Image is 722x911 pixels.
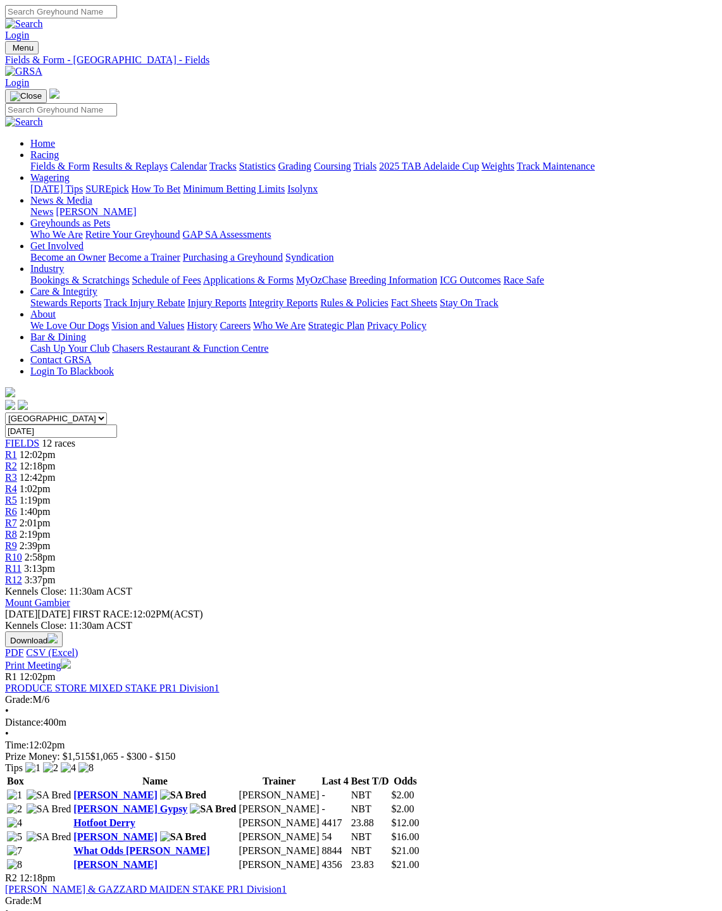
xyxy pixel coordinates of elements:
a: Integrity Reports [249,297,318,308]
td: 23.88 [351,817,390,829]
a: Get Involved [30,240,84,251]
td: - [321,789,349,802]
a: GAP SA Assessments [183,229,271,240]
span: 2:01pm [20,517,51,528]
a: Hotfoot Derry [73,817,135,828]
a: Purchasing a Greyhound [183,252,283,263]
td: [PERSON_NAME] [238,789,320,802]
a: What Odds [PERSON_NAME] [73,845,209,856]
a: CSV (Excel) [26,647,78,658]
td: 4356 [321,858,349,871]
a: We Love Our Dogs [30,320,109,331]
a: Vision and Values [111,320,184,331]
a: R9 [5,540,17,551]
div: M/6 [5,694,717,705]
span: 12:02PM(ACST) [73,609,203,619]
a: [PERSON_NAME] Gypsy [73,803,187,814]
span: Time: [5,740,29,750]
input: Search [5,5,117,18]
span: 2:39pm [20,540,51,551]
a: Login To Blackbook [30,366,114,376]
a: Stay On Track [440,297,498,308]
a: Who We Are [253,320,306,331]
img: 2 [7,803,22,815]
a: Results & Replays [92,161,168,171]
td: NBT [351,789,390,802]
div: Download [5,647,717,659]
a: Wagering [30,172,70,183]
a: Login [5,30,29,40]
img: 4 [7,817,22,829]
span: R7 [5,517,17,528]
span: $21.00 [392,859,420,870]
a: Careers [220,320,251,331]
a: [PERSON_NAME] [73,859,157,870]
span: 1:02pm [20,483,51,494]
img: logo-grsa-white.png [49,89,59,99]
a: [DATE] Tips [30,183,83,194]
a: Mount Gambier [5,597,70,608]
th: Odds [391,775,420,788]
a: Tracks [209,161,237,171]
a: Stewards Reports [30,297,101,308]
a: About [30,309,56,319]
a: R3 [5,472,17,483]
a: [PERSON_NAME] & GAZZARD MAIDEN STAKE PR1 Division1 [5,884,287,895]
span: R1 [5,449,17,460]
img: SA Bred [27,803,72,815]
a: Who We Are [30,229,83,240]
div: Prize Money: $1,515 [5,751,717,762]
a: Privacy Policy [367,320,426,331]
a: Become an Owner [30,252,106,263]
input: Search [5,103,117,116]
button: Toggle navigation [5,89,47,103]
img: Close [10,91,42,101]
a: Care & Integrity [30,286,97,297]
div: 12:02pm [5,740,717,751]
a: R12 [5,574,22,585]
span: 12:18pm [20,872,56,883]
td: 23.83 [351,858,390,871]
a: [PERSON_NAME] [73,831,157,842]
a: News [30,206,53,217]
img: GRSA [5,66,42,77]
a: History [187,320,217,331]
div: Bar & Dining [30,343,717,354]
span: Distance: [5,717,43,728]
td: [PERSON_NAME] [238,831,320,843]
span: $16.00 [392,831,420,842]
span: $1,065 - $300 - $150 [90,751,176,762]
a: PDF [5,647,23,658]
th: Last 4 [321,775,349,788]
span: $2.00 [392,790,414,800]
a: Become a Trainer [108,252,180,263]
a: Industry [30,263,64,274]
a: Racing [30,149,59,160]
span: 2:58pm [25,552,56,562]
span: 12 races [42,438,75,449]
a: Home [30,138,55,149]
span: 1:40pm [20,506,51,517]
input: Select date [5,425,117,438]
span: FIRST RACE: [73,609,132,619]
div: Care & Integrity [30,297,717,309]
td: NBT [351,831,390,843]
a: R11 [5,563,22,574]
span: 12:18pm [20,461,56,471]
div: Kennels Close: 11:30am ACST [5,620,717,631]
a: Rules & Policies [320,297,389,308]
th: Trainer [238,775,320,788]
a: Fields & Form [30,161,90,171]
img: 1 [7,790,22,801]
img: 2 [43,762,58,774]
a: R4 [5,483,17,494]
a: Trials [353,161,377,171]
span: R8 [5,529,17,540]
td: 4417 [321,817,349,829]
img: 8 [7,859,22,871]
a: Login [5,77,29,88]
img: SA Bred [27,790,72,801]
div: M [5,895,717,907]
